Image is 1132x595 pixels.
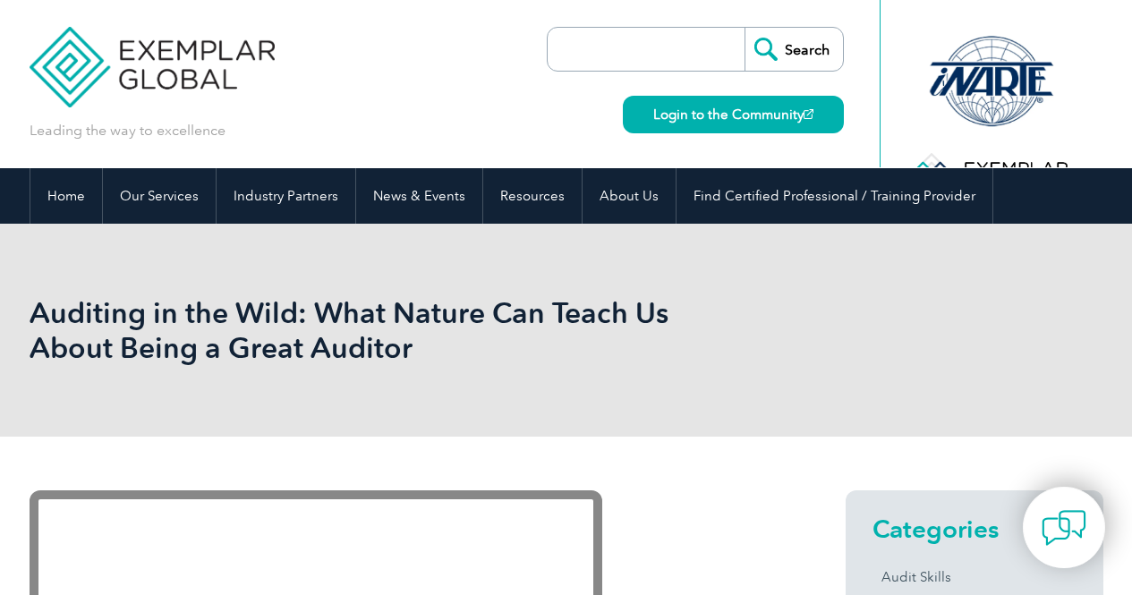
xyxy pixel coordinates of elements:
[583,168,676,224] a: About Us
[483,168,582,224] a: Resources
[356,168,482,224] a: News & Events
[872,514,1077,543] h2: Categories
[1042,506,1086,550] img: contact-chat.png
[30,168,102,224] a: Home
[103,168,216,224] a: Our Services
[804,109,813,119] img: open_square.png
[30,121,226,140] p: Leading the way to excellence
[745,28,843,71] input: Search
[30,295,717,365] h1: Auditing in the Wild: What Nature Can Teach Us About Being a Great Auditor
[623,96,844,133] a: Login to the Community
[677,168,992,224] a: Find Certified Professional / Training Provider
[217,168,355,224] a: Industry Partners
